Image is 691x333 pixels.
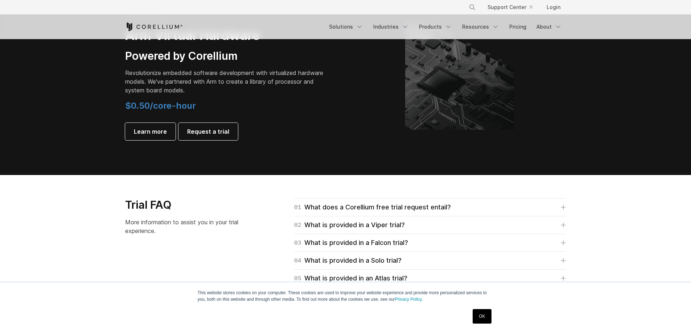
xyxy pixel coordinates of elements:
[294,202,566,212] a: 01What does a Corellium free trial request entail?
[198,290,494,303] p: This website stores cookies on your computer. These cookies are used to improve your website expe...
[294,220,566,230] a: 02What is provided in a Viper trial?
[125,123,176,140] a: Learn more
[294,255,301,266] span: 04
[294,273,407,283] div: What is provided in an Atlas trial?
[294,202,301,212] span: 01
[294,220,405,230] div: What is provided in a Viper trial?
[125,198,252,212] h3: Trial FAQ
[178,123,238,140] a: Request a trial
[458,20,503,33] a: Resources
[294,202,451,212] div: What does a Corellium free trial request entail?
[325,20,367,33] a: Solutions
[369,20,413,33] a: Industries
[415,20,456,33] a: Products
[125,49,328,63] h3: Powered by Corellium
[460,1,566,14] div: Navigation Menu
[395,297,423,302] a: Privacy Policy.
[466,1,479,14] button: Search
[125,22,183,31] a: Corellium Home
[125,100,196,111] span: $0.50/core-hour
[187,127,229,136] span: Request a trial
[125,68,328,95] p: Revolutionize embedded software development with virtualized hardware models. We've partnered wit...
[541,1,566,14] a: Login
[294,273,566,283] a: 05What is provided in an Atlas trial?
[134,127,167,136] span: Learn more
[482,1,538,14] a: Support Center
[125,218,252,235] p: More information to assist you in your trial experience.
[325,20,566,33] div: Navigation Menu
[294,273,301,283] span: 05
[532,20,566,33] a: About
[294,238,301,248] span: 03
[294,255,402,266] div: What is provided in a Solo trial?
[294,238,408,248] div: What is provided in a Falcon trial?
[294,220,301,230] span: 02
[294,238,566,248] a: 03What is provided in a Falcon trial?
[505,20,531,33] a: Pricing
[294,255,566,266] a: 04What is provided in a Solo trial?
[405,21,514,130] img: Corellium's ARM Virtual Hardware Platform
[473,309,491,324] a: OK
